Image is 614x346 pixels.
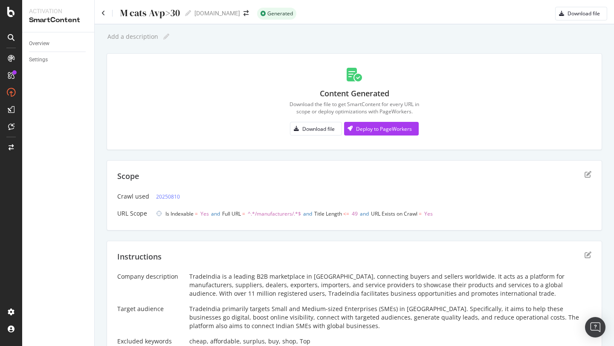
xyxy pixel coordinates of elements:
a: 20250810 [156,192,180,201]
div: Scope [117,171,139,182]
div: Activation [29,7,87,15]
a: Click to go back [101,10,105,16]
div: Deploy to PageWorkers [356,125,412,133]
a: Settings [29,55,88,64]
div: success label [257,8,296,20]
div: Open Intercom Messenger [585,317,605,337]
span: Yes [424,210,433,217]
span: Full URL [222,210,241,217]
div: Settings [29,55,48,64]
div: Download file [568,10,600,17]
a: Overview [29,39,88,48]
div: Crawl used [117,192,149,201]
span: and [211,210,220,217]
div: Overview [29,39,49,48]
div: [DOMAIN_NAME] [194,9,240,17]
div: TradeIndia is a leading B2B marketplace in [GEOGRAPHIC_DATA], connecting buyers and sellers world... [189,272,591,298]
span: = [419,210,422,217]
div: Company description [117,272,182,281]
div: URL Scope [117,209,149,218]
i: Edit report name [163,34,169,40]
div: Content Generated [320,88,389,99]
span: <= [343,210,349,217]
div: SmartContent [29,15,87,25]
button: Download file [555,7,607,20]
span: and [303,210,312,217]
div: edit [585,171,591,178]
div: Instructions [117,251,162,262]
span: = [242,210,245,217]
span: and [360,210,369,217]
span: Yes [200,210,209,217]
div: TradeIndia primarily targets Small and Medium-sized Enterprises (SMEs) in [GEOGRAPHIC_DATA]. Spec... [189,305,591,330]
span: Title Length [314,210,342,217]
span: Generated [267,11,293,16]
div: Target audience [117,305,182,313]
span: URL Exists on Crawl [371,210,417,217]
span: ^.*/manufacturers/.*$ [248,210,301,217]
div: arrow-right-arrow-left [243,10,249,16]
button: Download file [290,122,342,136]
span: 49 [352,210,358,217]
div: M cats Avp>30 [119,8,180,18]
button: Deploy to PageWorkers [344,122,419,136]
i: Edit report name [185,10,191,16]
div: Add a description [107,33,158,40]
div: edit [585,251,591,258]
div: Excluded keywords [117,337,182,346]
span: Is Indexable [165,210,194,217]
div: Download file [302,125,335,133]
div: cheap, affordable, surplus, buy, shop, Top [189,337,591,346]
span: = [195,210,198,217]
div: Download the file to get SmartContent for every URL in scope or deploy optimizations with PageWor... [290,101,419,115]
